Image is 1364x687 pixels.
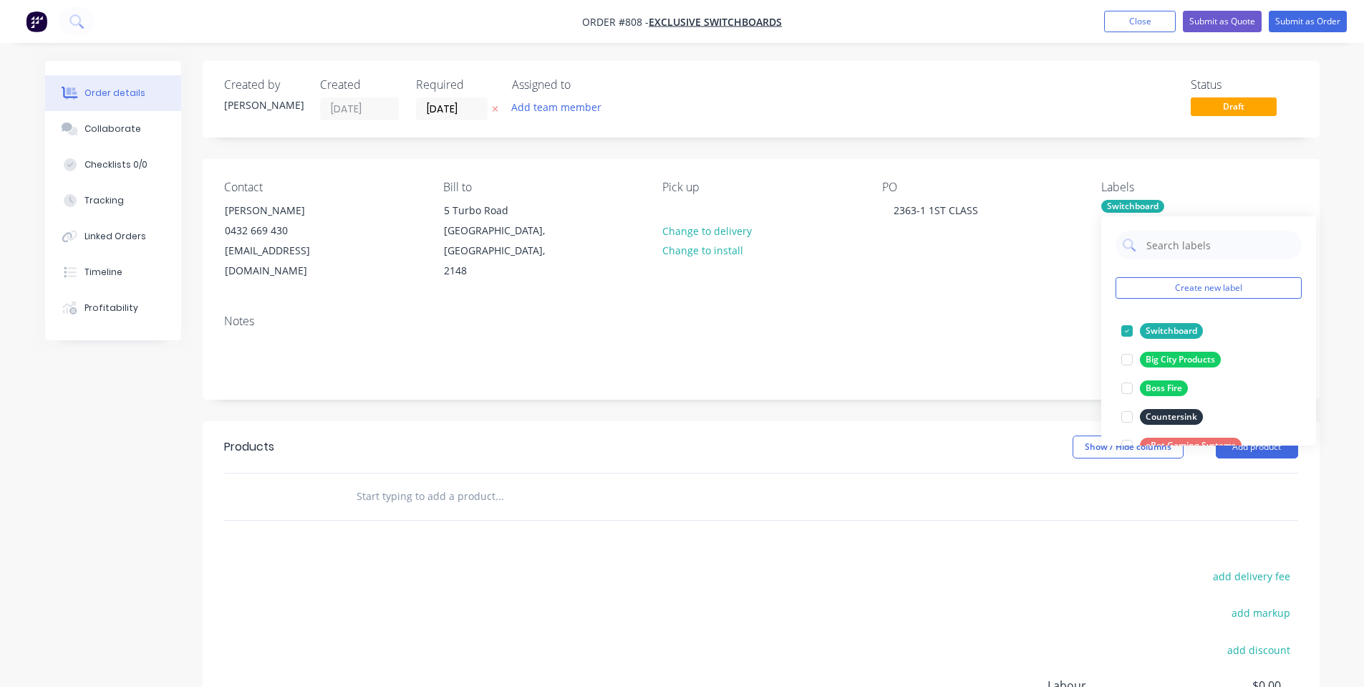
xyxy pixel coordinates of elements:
[225,221,344,241] div: 0432 669 430
[1116,378,1194,398] button: Boss Fire
[444,221,563,281] div: [GEOGRAPHIC_DATA], [GEOGRAPHIC_DATA], 2148
[84,194,124,207] div: Tracking
[1140,438,1242,453] div: eBet Gaming Systems
[45,111,181,147] button: Collaborate
[45,254,181,290] button: Timeline
[224,97,303,112] div: [PERSON_NAME]
[503,97,609,117] button: Add team member
[356,482,642,511] input: Start typing to add a product...
[1140,380,1188,396] div: Boss Fire
[1269,11,1347,32] button: Submit as Order
[1206,567,1298,586] button: add delivery fee
[1104,11,1176,32] button: Close
[1116,407,1209,427] button: Countersink
[224,314,1298,328] div: Notes
[45,147,181,183] button: Checklists 0/0
[416,78,495,92] div: Required
[26,11,47,32] img: Factory
[213,200,356,282] div: [PERSON_NAME]0432 669 430[EMAIL_ADDRESS][DOMAIN_NAME]
[45,183,181,218] button: Tracking
[45,75,181,111] button: Order details
[84,122,141,135] div: Collaborate
[649,15,782,29] a: Exclusive Switchboards
[654,241,750,260] button: Change to install
[320,78,399,92] div: Created
[1191,78,1298,92] div: Status
[1116,436,1247,456] button: eBet Gaming Systems
[45,218,181,254] button: Linked Orders
[84,266,122,279] div: Timeline
[1116,350,1227,370] button: Big City Products
[84,230,146,243] div: Linked Orders
[1116,277,1302,299] button: Create new label
[1140,323,1203,339] div: Switchboard
[662,181,858,194] div: Pick up
[582,15,649,29] span: Order #808 -
[444,201,563,221] div: 5 Turbo Road
[224,78,303,92] div: Created by
[882,200,990,221] div: 2363-1 1ST CLASS
[224,438,274,456] div: Products
[225,201,344,221] div: [PERSON_NAME]
[84,87,145,100] div: Order details
[45,290,181,326] button: Profitability
[84,302,138,314] div: Profitability
[654,221,759,240] button: Change to delivery
[882,181,1078,194] div: PO
[1145,231,1295,259] input: Search labels
[224,181,420,194] div: Contact
[1101,181,1297,194] div: Labels
[1140,409,1203,425] div: Countersink
[1183,11,1262,32] button: Submit as Quote
[1220,640,1298,659] button: add discount
[1101,200,1164,213] div: Switchboard
[1224,603,1298,623] button: add markup
[432,200,575,282] div: 5 Turbo Road[GEOGRAPHIC_DATA], [GEOGRAPHIC_DATA], 2148
[512,97,609,117] button: Add team member
[1140,352,1221,367] div: Big City Products
[512,78,655,92] div: Assigned to
[1116,321,1209,341] button: Switchboard
[443,181,639,194] div: Bill to
[1216,436,1298,458] button: Add product
[1191,97,1277,115] span: Draft
[225,241,344,281] div: [EMAIL_ADDRESS][DOMAIN_NAME]
[1073,436,1184,458] button: Show / Hide columns
[84,158,147,171] div: Checklists 0/0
